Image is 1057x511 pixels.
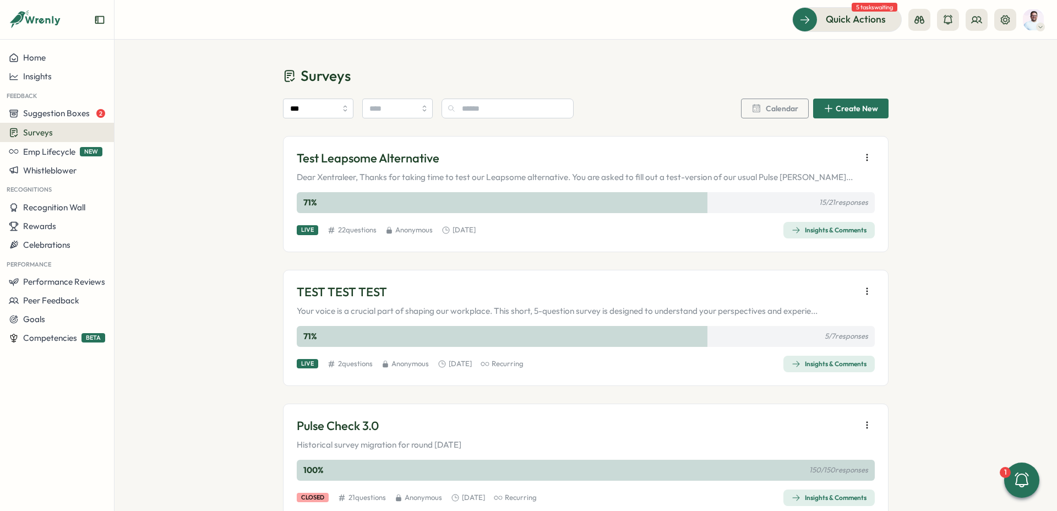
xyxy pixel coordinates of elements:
p: 21 question s [348,493,386,503]
button: Calendar [741,99,809,118]
button: 1 [1004,463,1039,498]
span: BETA [81,333,105,343]
p: [DATE] [462,493,485,503]
div: 1 [1000,467,1011,478]
span: Goals [23,314,45,324]
p: Test Leapsome Alternative [297,150,853,167]
span: Surveys [23,127,53,138]
p: [DATE] [453,225,476,235]
p: 5 / 7 responses [825,331,868,341]
span: Anonymous [391,359,429,369]
p: 100 % [303,464,325,476]
p: [DATE] [449,359,472,369]
p: 71 % [303,330,325,343]
img: Johannes Keller [1023,9,1044,30]
button: Insights & Comments [783,356,875,372]
span: Surveys [301,66,351,85]
div: closed [297,493,329,502]
p: 2 question s [338,359,373,369]
span: Anonymous [395,225,433,235]
button: Insights & Comments [783,222,875,238]
p: Pulse Check 3.0 [297,417,461,434]
button: Create New [813,99,889,118]
span: Peer Feedback [23,295,79,306]
span: Whistleblower [23,165,77,176]
div: Insights & Comments [792,226,867,235]
span: Create New [836,105,878,112]
span: Suggestion Boxes [23,108,90,118]
span: 5 tasks waiting [852,3,897,12]
span: Celebrations [23,240,70,250]
p: TEST TEST TEST [297,284,818,301]
p: Your voice is a crucial part of shaping our workplace. This short, 5-question survey is designed ... [297,305,818,317]
p: 71 % [303,197,325,209]
span: Anonymous [405,493,442,503]
span: Recognition Wall [23,202,85,213]
span: Insights [23,71,52,81]
div: Live [297,359,318,368]
button: Quick Actions [792,7,902,31]
p: Dear Xentraleer, Thanks for taking time to test our Leapsome alternative. You are asked to fill o... [297,171,853,183]
p: 15 / 21 responses [819,198,868,208]
div: Live [297,225,318,235]
p: 150 / 150 responses [809,465,868,475]
span: Quick Actions [826,12,886,26]
p: Historical survey migration for round [DATE] [297,439,461,451]
span: Performance Reviews [23,276,105,287]
span: Rewards [23,221,56,231]
div: Insights & Comments [792,360,867,368]
span: Emp Lifecycle [23,146,75,157]
button: Insights & Comments [783,490,875,506]
span: Calendar [766,105,798,112]
span: Competencies [23,333,77,343]
p: Recurring [505,493,537,503]
span: 2 [96,109,105,118]
span: Home [23,52,46,63]
p: Recurring [492,359,524,369]
p: 22 question s [338,225,377,235]
span: NEW [80,147,102,156]
button: Expand sidebar [94,14,105,25]
div: Insights & Comments [792,493,867,502]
